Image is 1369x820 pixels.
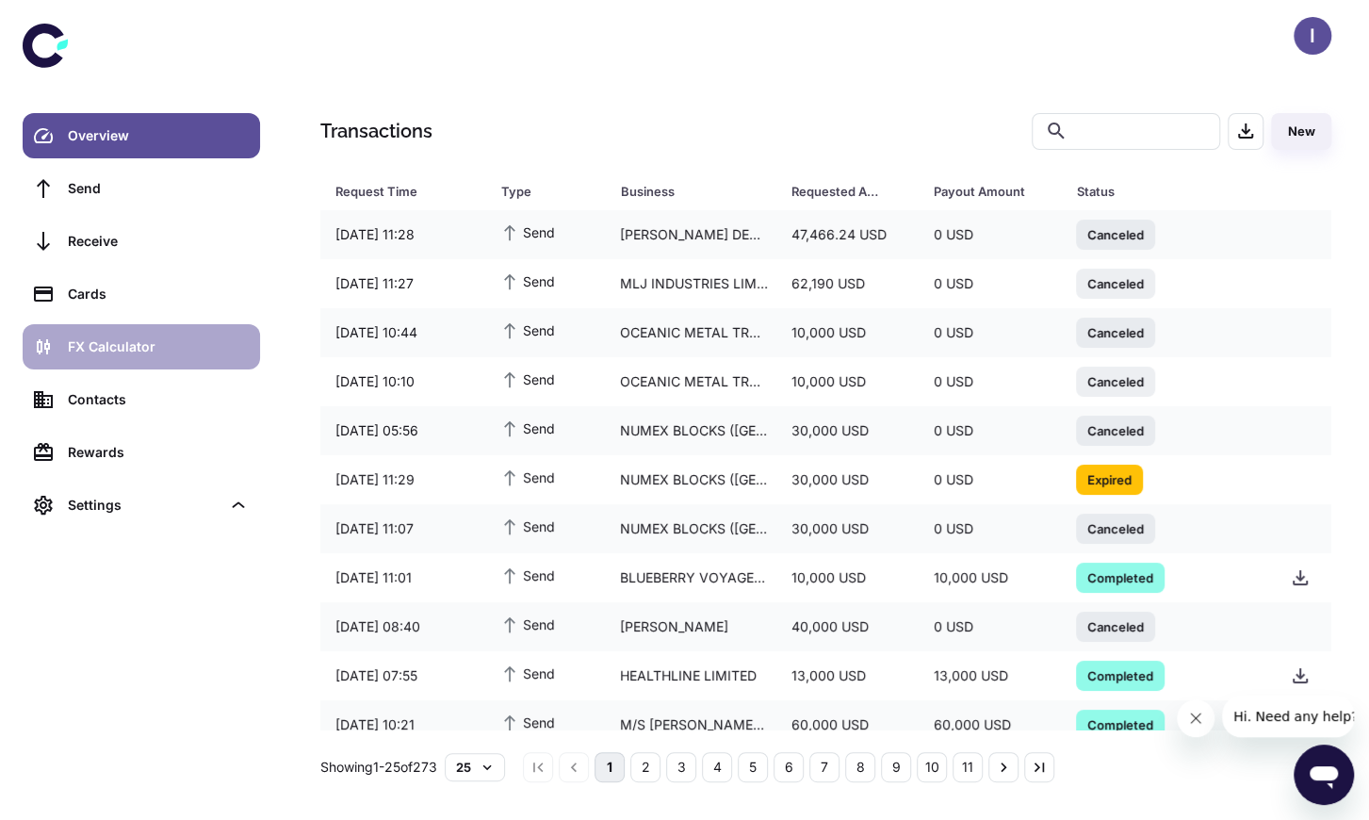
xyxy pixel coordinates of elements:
[320,757,437,778] p: Showing 1-25 of 273
[605,609,775,645] div: [PERSON_NAME]
[320,266,485,302] div: [DATE] 11:27
[500,663,555,683] span: Send
[919,315,1061,351] div: 0 USD
[917,752,947,782] button: Go to page 10
[320,364,485,400] div: [DATE] 10:10
[23,271,260,317] a: Cards
[1076,518,1155,537] span: Canceled
[809,752,839,782] button: Go to page 7
[500,271,555,291] span: Send
[919,658,1061,694] div: 13,000 USD
[500,178,597,205] span: Type
[919,560,1061,596] div: 10,000 USD
[605,266,775,302] div: MLJ INDUSTRIES LIMITED
[68,231,249,252] div: Receive
[738,752,768,782] button: Go to page 5
[776,707,919,743] div: 60,000 USD
[335,178,478,205] span: Request Time
[791,178,887,205] div: Requested Amount
[320,560,485,596] div: [DATE] 11:01
[320,707,485,743] div: [DATE] 10:21
[776,658,919,694] div: 13,000 USD
[919,462,1061,498] div: 0 USD
[776,560,919,596] div: 10,000 USD
[702,752,732,782] button: Go to page 4
[919,707,1061,743] div: 60,000 USD
[500,178,573,205] div: Type
[919,364,1061,400] div: 0 USD
[605,707,775,743] div: M/S [PERSON_NAME] EXPORTERS
[919,266,1061,302] div: 0 USD
[68,389,249,410] div: Contacts
[934,178,1029,205] div: Payout Amount
[1076,665,1165,684] span: Completed
[500,320,555,340] span: Send
[23,430,260,475] a: Rewards
[776,462,919,498] div: 30,000 USD
[500,712,555,732] span: Send
[605,560,775,596] div: BLUEBERRY VOYAGE LTD
[68,495,220,516] div: Settings
[520,752,1057,782] nav: pagination navigation
[23,219,260,264] a: Receive
[68,125,249,146] div: Overview
[605,658,775,694] div: HEALTHLINE LIMITED
[500,369,555,389] span: Send
[23,113,260,158] a: Overview
[68,336,249,357] div: FX Calculator
[1076,224,1155,243] span: Canceled
[776,511,919,547] div: 30,000 USD
[919,609,1061,645] div: 0 USD
[776,315,919,351] div: 10,000 USD
[1076,469,1143,488] span: Expired
[23,483,260,528] div: Settings
[68,178,249,199] div: Send
[1076,322,1155,341] span: Canceled
[11,13,136,28] span: Hi. Need any help?
[988,752,1019,782] button: Go to next page
[1076,371,1155,390] span: Canceled
[605,511,775,547] div: NUMEX BLOCKS ([GEOGRAPHIC_DATA]) PVT LTD
[1222,696,1354,737] iframe: Message from company
[934,178,1053,205] span: Payout Amount
[919,217,1061,253] div: 0 USD
[776,266,919,302] div: 62,190 USD
[500,467,555,487] span: Send
[605,364,775,400] div: OCEANIC METAL TRADING CO.,LTD
[605,462,775,498] div: NUMEX BLOCKS ([GEOGRAPHIC_DATA]) PVT LTD
[1076,616,1155,635] span: Canceled
[500,565,555,585] span: Send
[630,752,660,782] button: Go to page 2
[500,516,555,536] span: Send
[320,117,432,145] h1: Transactions
[500,418,555,438] span: Send
[335,178,453,205] div: Request Time
[23,166,260,211] a: Send
[776,217,919,253] div: 47,466.24 USD
[605,315,775,351] div: OCEANIC METAL TRADING CO.,LTD
[1076,714,1165,733] span: Completed
[68,442,249,463] div: Rewards
[1076,420,1155,439] span: Canceled
[23,377,260,422] a: Contacts
[1024,752,1054,782] button: Go to last page
[1076,178,1229,205] div: Status
[881,752,911,782] button: Go to page 9
[1076,178,1253,205] span: Status
[776,364,919,400] div: 10,000 USD
[605,413,775,449] div: NUMEX BLOCKS ([GEOGRAPHIC_DATA]) PVT LTD
[23,324,260,369] a: FX Calculator
[791,178,911,205] span: Requested Amount
[320,462,485,498] div: [DATE] 11:29
[666,752,696,782] button: Go to page 3
[1177,699,1214,737] iframe: Close message
[1271,113,1331,150] button: New
[919,511,1061,547] div: 0 USD
[320,413,485,449] div: [DATE] 05:56
[320,217,485,253] div: [DATE] 11:28
[1076,273,1155,292] span: Canceled
[845,752,875,782] button: Go to page 8
[320,511,485,547] div: [DATE] 11:07
[1294,745,1354,805] iframe: Button to launch messaging window
[776,609,919,645] div: 40,000 USD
